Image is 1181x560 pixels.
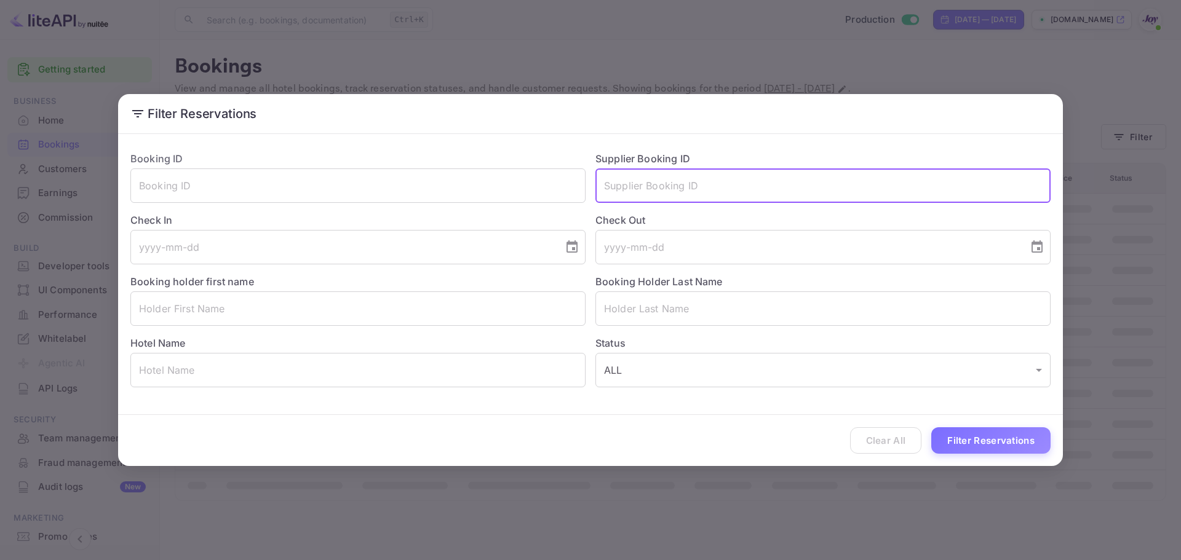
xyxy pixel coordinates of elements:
[931,427,1051,454] button: Filter Reservations
[560,235,584,259] button: Choose date
[130,353,586,387] input: Hotel Name
[130,275,254,288] label: Booking holder first name
[130,213,586,227] label: Check In
[130,168,586,203] input: Booking ID
[118,94,1063,133] h2: Filter Reservations
[130,230,555,264] input: yyyy-mm-dd
[595,230,1020,264] input: yyyy-mm-dd
[130,152,183,165] label: Booking ID
[595,275,723,288] label: Booking Holder Last Name
[595,291,1051,326] input: Holder Last Name
[595,353,1051,387] div: ALL
[595,213,1051,227] label: Check Out
[595,152,690,165] label: Supplier Booking ID
[595,336,1051,350] label: Status
[130,337,186,349] label: Hotel Name
[595,168,1051,203] input: Supplier Booking ID
[1025,235,1049,259] button: Choose date
[130,291,586,326] input: Holder First Name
